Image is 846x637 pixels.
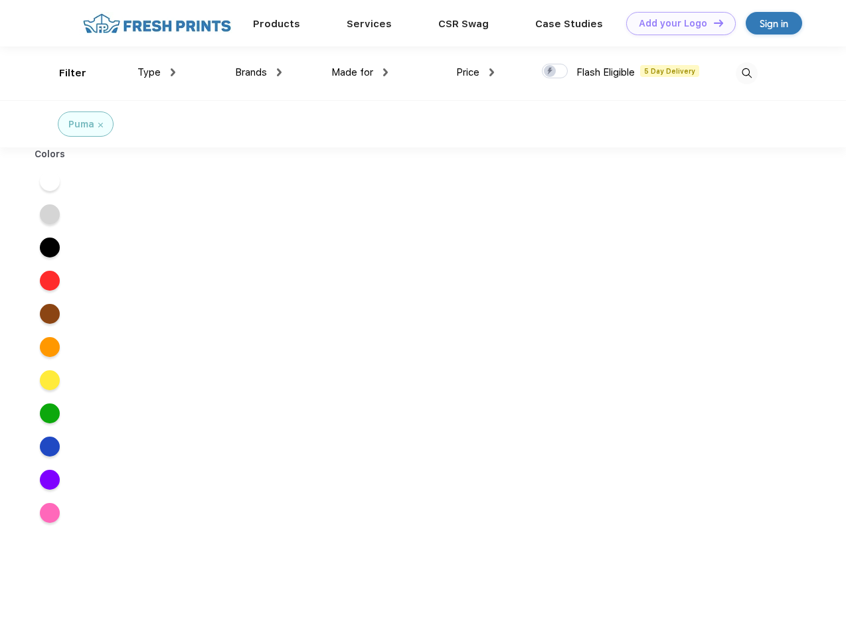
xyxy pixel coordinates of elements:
[253,18,300,30] a: Products
[736,62,758,84] img: desktop_search.svg
[68,117,94,131] div: Puma
[576,66,635,78] span: Flash Eligible
[383,68,388,76] img: dropdown.png
[438,18,489,30] a: CSR Swag
[714,19,723,27] img: DT
[760,16,788,31] div: Sign in
[25,147,76,161] div: Colors
[489,68,494,76] img: dropdown.png
[171,68,175,76] img: dropdown.png
[277,68,282,76] img: dropdown.png
[137,66,161,78] span: Type
[746,12,802,35] a: Sign in
[59,66,86,81] div: Filter
[98,123,103,127] img: filter_cancel.svg
[235,66,267,78] span: Brands
[331,66,373,78] span: Made for
[347,18,392,30] a: Services
[456,66,479,78] span: Price
[640,65,699,77] span: 5 Day Delivery
[79,12,235,35] img: fo%20logo%202.webp
[639,18,707,29] div: Add your Logo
